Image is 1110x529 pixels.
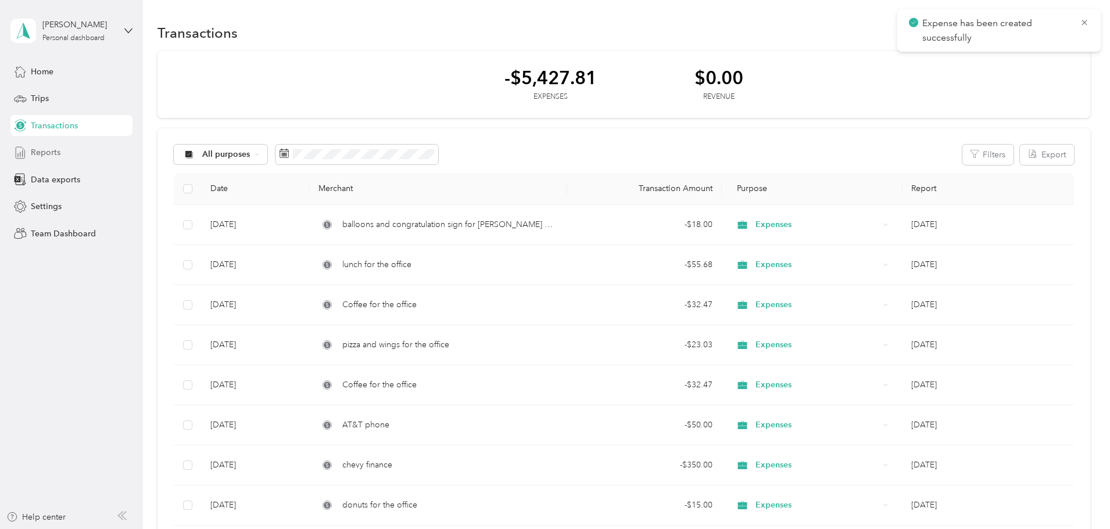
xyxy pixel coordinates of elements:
span: Expenses [755,419,879,431]
button: Filters [962,145,1014,165]
div: Personal dashboard [42,35,105,42]
td: September 2025 [902,325,1074,365]
th: Merchant [309,173,567,205]
span: Purpose [731,183,768,193]
span: Expenses [755,459,879,472]
td: September 2025 [902,405,1074,445]
span: lunch for the office [342,258,411,271]
div: - $50.00 [577,419,712,431]
span: Expenses [755,339,879,351]
span: Home [31,66,53,78]
button: Help center [6,511,66,523]
td: [DATE] [201,445,309,485]
span: Transactions [31,120,78,132]
th: Report [902,173,1074,205]
div: - $15.00 [577,499,712,512]
span: pizza and wings for the office [342,339,449,351]
span: Expenses [755,499,879,512]
span: AT&T phone [342,419,389,431]
td: [DATE] [201,405,309,445]
p: Expense has been created successfully [922,16,1071,45]
span: Team Dashboard [31,228,96,240]
div: $0.00 [694,67,743,88]
span: Expenses [755,218,879,231]
span: Trips [31,92,49,105]
td: [DATE] [201,245,309,285]
span: chevy finance [342,459,392,472]
th: Date [201,173,309,205]
span: Coffee for the office [342,298,417,311]
div: Expenses [504,92,597,102]
td: [DATE] [201,205,309,245]
h1: Transactions [157,27,238,39]
span: donuts for the office [342,499,417,512]
div: -$5,427.81 [504,67,597,88]
span: Settings [31,200,62,213]
button: Export [1020,145,1074,165]
div: Revenue [694,92,743,102]
td: [DATE] [201,485,309,526]
td: September 2025 [902,365,1074,405]
span: Expenses [755,379,879,391]
div: - $18.00 [577,218,712,231]
span: Coffee for the office [342,379,417,391]
td: [DATE] [201,365,309,405]
span: Data exports [31,174,80,186]
td: September 2025 [902,205,1074,245]
span: balloons and congratulation sign for [PERSON_NAME] Anniversary [342,218,558,231]
span: Expenses [755,298,879,311]
div: - $350.00 [577,459,712,472]
span: Reports [31,146,60,159]
td: September 2025 [902,445,1074,485]
td: September 2025 [902,285,1074,325]
th: Transaction Amount [567,173,722,205]
div: - $55.68 [577,258,712,271]
td: [DATE] [201,325,309,365]
iframe: Everlance-gr Chat Button Frame [1045,464,1110,529]
div: - $32.47 [577,298,712,311]
td: September 2025 [902,245,1074,285]
td: [DATE] [201,285,309,325]
span: All purposes [202,150,250,159]
td: September 2025 [902,485,1074,526]
div: - $23.03 [577,339,712,351]
div: [PERSON_NAME] [42,19,115,31]
div: - $32.47 [577,379,712,391]
span: Expenses [755,258,879,271]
